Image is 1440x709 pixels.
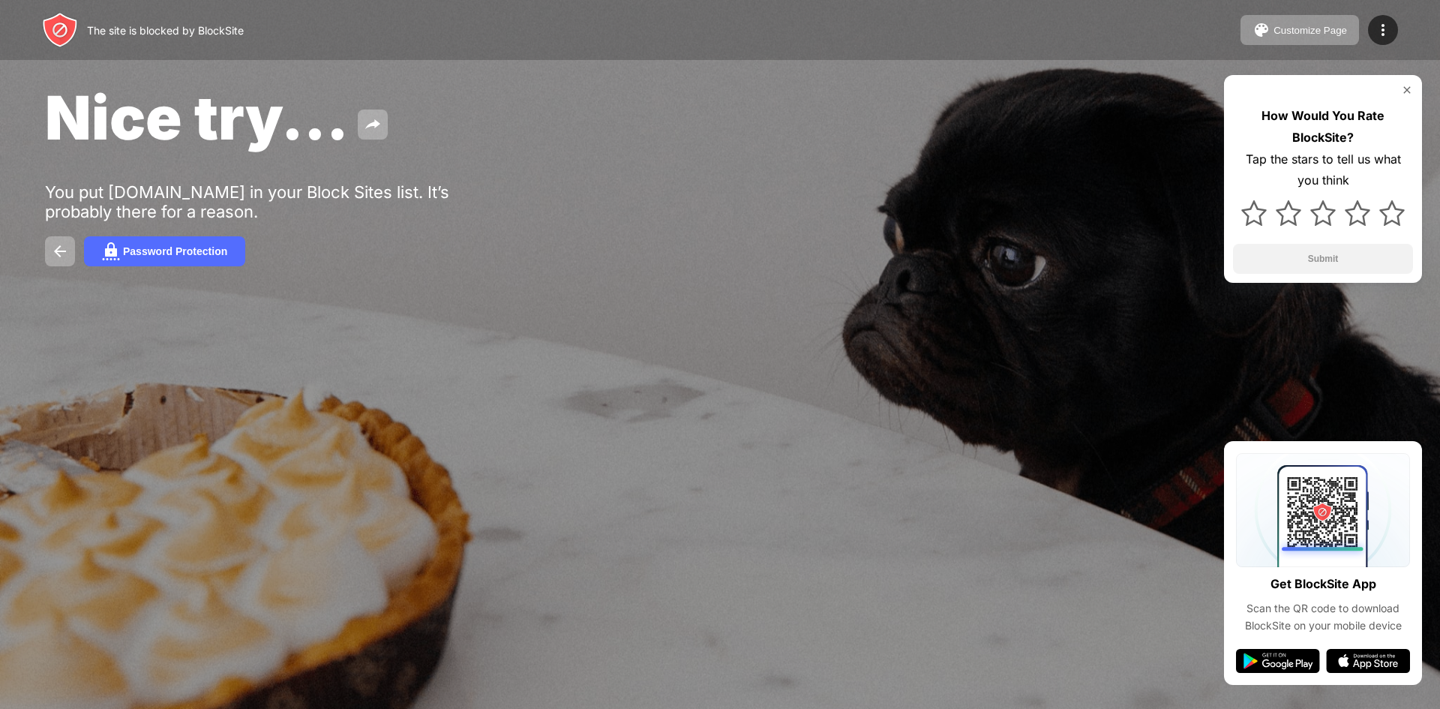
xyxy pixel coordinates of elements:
[1233,105,1413,149] div: How Would You Rate BlockSite?
[1241,200,1267,226] img: star.svg
[1401,84,1413,96] img: rate-us-close.svg
[45,81,349,154] span: Nice try...
[87,24,244,37] div: The site is blocked by BlockSite
[45,182,508,221] div: You put [DOMAIN_NAME] in your Block Sites list. It’s probably there for a reason.
[1236,453,1410,567] img: qrcode.svg
[1240,15,1359,45] button: Customize Page
[1252,21,1270,39] img: pallet.svg
[84,236,245,266] button: Password Protection
[1236,649,1320,673] img: google-play.svg
[1270,573,1376,595] div: Get BlockSite App
[1233,244,1413,274] button: Submit
[1233,149,1413,192] div: Tap the stars to tell us what you think
[1374,21,1392,39] img: menu-icon.svg
[123,245,227,257] div: Password Protection
[364,116,382,134] img: share.svg
[1310,200,1336,226] img: star.svg
[1345,200,1370,226] img: star.svg
[102,242,120,260] img: password.svg
[1326,649,1410,673] img: app-store.svg
[1273,25,1347,36] div: Customize Page
[1276,200,1301,226] img: star.svg
[1379,200,1405,226] img: star.svg
[42,12,78,48] img: header-logo.svg
[1236,600,1410,634] div: Scan the QR code to download BlockSite on your mobile device
[51,242,69,260] img: back.svg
